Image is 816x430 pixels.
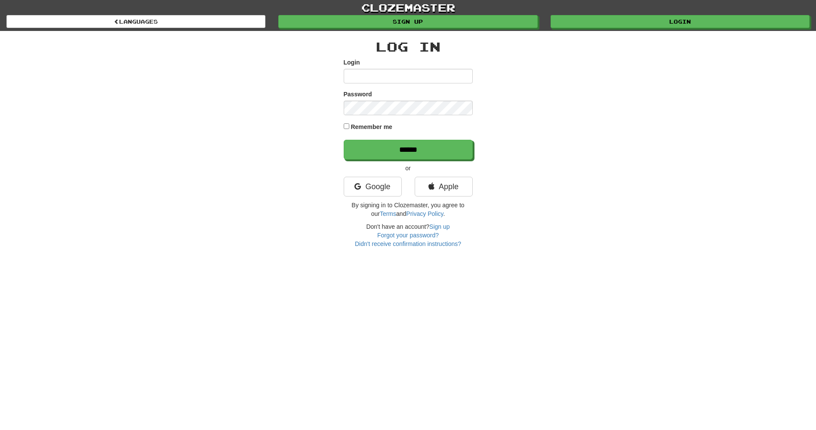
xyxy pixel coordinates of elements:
p: By signing in to Clozemaster, you agree to our and . [344,201,473,218]
a: Login [551,15,810,28]
p: or [344,164,473,172]
a: Sign up [278,15,537,28]
label: Remember me [351,123,392,131]
div: Don't have an account? [344,222,473,248]
label: Password [344,90,372,98]
a: Apple [415,177,473,197]
a: Privacy Policy [406,210,443,217]
label: Login [344,58,360,67]
a: Terms [380,210,396,217]
h2: Log In [344,40,473,54]
a: Forgot your password? [377,232,439,239]
a: Languages [6,15,265,28]
a: Sign up [429,223,450,230]
a: Google [344,177,402,197]
a: Didn't receive confirmation instructions? [355,240,461,247]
